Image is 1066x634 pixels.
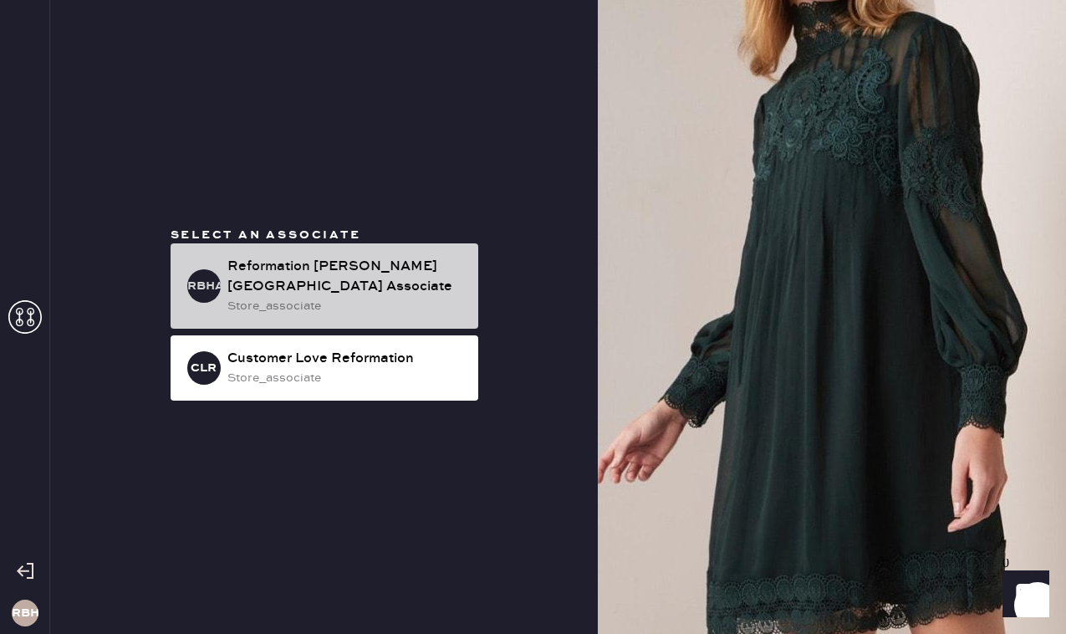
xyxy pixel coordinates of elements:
iframe: Front Chat [987,559,1058,631]
div: Customer Love Reformation [227,349,465,369]
div: Reformation [PERSON_NAME][GEOGRAPHIC_DATA] Associate [227,257,465,297]
h3: CLR [191,362,217,374]
h3: RBHA [187,280,221,292]
span: Select an associate [171,228,361,243]
div: store_associate [227,297,465,315]
div: store_associate [227,369,465,387]
h3: RBH [12,607,38,619]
